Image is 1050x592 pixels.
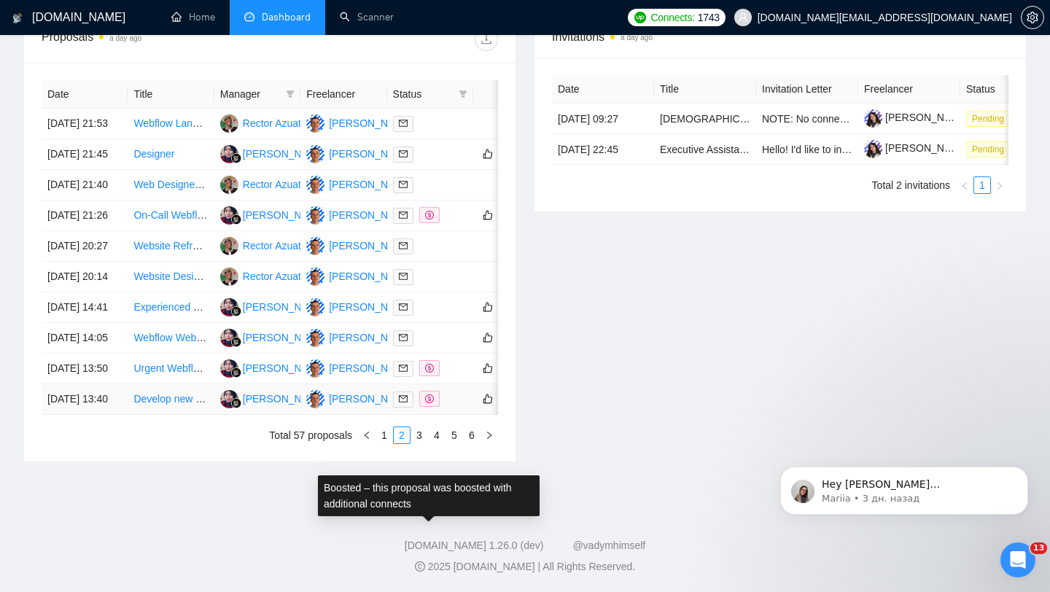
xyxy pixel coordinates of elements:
td: Urgent Webflow Support Required [128,354,214,384]
img: IZ [306,359,324,378]
div: [PERSON_NAME] [329,115,413,131]
th: Freelancer [858,75,960,104]
div: [PERSON_NAME] [329,238,413,254]
img: IZ [306,329,324,347]
li: Previous Page [358,427,376,444]
span: mail [399,119,408,128]
img: RH [220,390,238,408]
li: 6 [463,427,481,444]
span: Connects: [650,9,694,26]
img: gigradar-bm.png [231,337,241,347]
span: left [362,431,371,440]
img: RH [220,329,238,347]
li: Total 2 invitations [872,176,950,194]
span: like [483,393,493,405]
a: [DOMAIN_NAME] 1.26.0 (dev) [405,540,544,551]
div: [PERSON_NAME] [329,146,413,162]
a: Designer [133,148,174,160]
button: setting [1021,6,1044,29]
a: 6 [464,427,480,443]
button: right [991,176,1008,194]
li: 3 [411,427,428,444]
a: 3 [411,427,427,443]
button: like [479,329,497,346]
td: Website Design / Build on Webstarts Platform [128,262,214,292]
button: left [956,176,973,194]
img: IZ [306,298,324,316]
button: like [479,390,497,408]
a: 4 [429,427,445,443]
img: RA [220,114,238,133]
span: download [475,34,497,45]
span: like [483,332,493,343]
td: Webflow Landing Page Developer (B2B SaaS / CRO) [128,109,214,139]
a: @vadymhimself [572,540,645,551]
td: [DATE] 20:14 [42,262,128,292]
img: IZ [306,206,324,225]
td: [DATE] 20:27 [42,231,128,262]
time: a day ago [109,34,141,42]
span: Pending [966,111,1010,127]
div: [PERSON_NAME] [243,146,327,162]
iframe: Intercom live chat [1000,542,1035,577]
td: Website Refresh and Branding Expert Needed [128,231,214,262]
img: IZ [306,145,324,163]
td: Executive Assistant Needed for Dynamic Team Support [654,134,756,165]
span: like [483,209,493,221]
div: Rector Azuatalam [243,115,324,131]
div: [PERSON_NAME] [329,207,413,223]
span: mail [399,149,408,158]
a: RH[PERSON_NAME] [220,147,327,159]
img: c1TvrDEnT2cRyVJWuaGrBp4vblnH3gAhIHj-0WWF6XgB1-1I-LIFv2h85ylRMVt1qP [864,109,882,128]
span: Dashboard [262,11,311,23]
li: 1 [973,176,991,194]
a: Develop new pages for a Webflow website and refine existing ones. [133,393,439,405]
a: 1 [974,177,990,193]
span: Status [393,86,453,102]
span: mail [399,364,408,373]
img: RH [220,145,238,163]
a: RH[PERSON_NAME] [220,362,327,373]
td: Native Speakers of Tamil – Talent Bench for Future Managed Services Recording Projects [654,104,756,134]
img: c1TvrDEnT2cRyVJWuaGrBp4vblnH3gAhIHj-0WWF6XgB1-1I-LIFv2h85ylRMVt1qP [864,140,882,158]
td: [DATE] 13:50 [42,354,128,384]
th: Freelancer [300,80,386,109]
img: RH [220,298,238,316]
iframe: To enrich screen reader interactions, please activate Accessibility in Grammarly extension settings [758,436,1050,538]
img: gigradar-bm.png [231,214,241,225]
span: dollar [425,364,434,373]
a: 5 [446,427,462,443]
time: a day ago [621,34,653,42]
a: RARector Azuatalam [220,117,324,128]
span: left [960,182,969,190]
a: Webflow Landing Page Developer (B2B SaaS / CRO) [133,117,376,129]
div: [PERSON_NAME] [329,391,413,407]
a: Pending [966,143,1016,155]
li: Previous Page [956,176,973,194]
a: Executive Assistant Needed for Dynamic Team Support [660,144,910,155]
span: 1743 [698,9,720,26]
li: Next Page [991,176,1008,194]
a: IZ[PERSON_NAME] [306,300,413,312]
a: On-Call Webflow Support Needed (Approx. 4 to 8 Hours/Month) [133,209,421,221]
a: IZ[PERSON_NAME] [306,392,413,404]
button: like [479,145,497,163]
td: Webflow Website Developer Needed (Luxury Interior Design SaaS – Pre-Bought Template) [128,323,214,354]
td: [DATE] 21:26 [42,200,128,231]
div: [PERSON_NAME] [329,330,413,346]
td: Experienced Website Designer Needed for Audience-Centric Design [128,292,214,323]
span: like [483,148,493,160]
div: Закрыть [256,6,282,32]
span: filter [283,83,297,105]
img: IZ [306,268,324,286]
a: RH[PERSON_NAME] [220,209,327,220]
img: gigradar-bm.png [231,398,241,408]
span: copyright [415,561,425,572]
span: mail [399,333,408,342]
li: Next Page [481,427,498,444]
div: Boosted – this proposal was boosted with additional connects [318,475,540,516]
span: mail [399,303,408,311]
a: IZ[PERSON_NAME] [306,331,413,343]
